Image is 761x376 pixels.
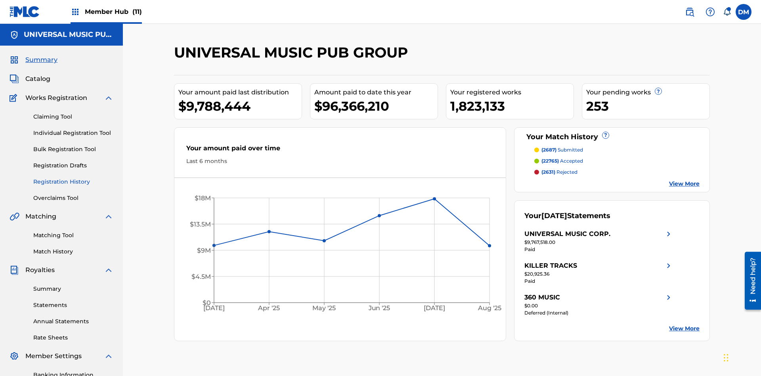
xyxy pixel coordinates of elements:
[33,334,113,342] a: Rate Sheets
[33,247,113,256] a: Match History
[534,146,700,153] a: (2687) submitted
[174,44,412,61] h2: UNIVERSAL MUSIC PUB GROUP
[664,293,673,302] img: right chevron icon
[541,146,583,153] p: submitted
[313,305,336,312] tspan: May '25
[33,301,113,309] a: Statements
[10,265,19,275] img: Royalties
[524,261,577,270] div: KILLER TRACKS
[104,265,113,275] img: expand
[541,169,577,176] p: rejected
[197,247,211,254] tspan: $9M
[190,221,211,228] tspan: $13.5M
[33,145,113,153] a: Bulk Registration Tool
[10,55,19,65] img: Summary
[541,147,556,153] span: (2687)
[191,273,211,280] tspan: $4.5M
[702,4,718,20] div: Help
[669,180,700,188] a: View More
[524,246,673,253] div: Paid
[450,88,574,97] div: Your registered works
[10,30,19,40] img: Accounts
[723,8,731,16] div: Notifications
[178,97,302,115] div: $9,788,444
[478,305,501,312] tspan: Aug '25
[541,157,583,165] p: accepted
[10,93,20,103] img: Works Registration
[541,211,567,220] span: [DATE]
[524,270,673,278] div: $20,925.36
[10,351,19,361] img: Member Settings
[203,305,225,312] tspan: [DATE]
[104,93,113,103] img: expand
[33,113,113,121] a: Claiming Tool
[524,293,673,317] a: 360 MUSICright chevron icon$0.00Deferred (Internal)
[186,144,494,157] div: Your amount paid over time
[10,212,19,221] img: Matching
[682,4,698,20] a: Public Search
[33,161,113,170] a: Registration Drafts
[33,231,113,240] a: Matching Tool
[25,74,50,84] span: Catalog
[314,88,438,97] div: Amount paid to date this year
[685,7,694,17] img: search
[25,93,87,103] span: Works Registration
[10,74,19,84] img: Catalog
[524,239,673,246] div: $9,767,518.00
[368,305,390,312] tspan: Jun '25
[314,97,438,115] div: $96,366,210
[534,169,700,176] a: (2631) rejected
[424,305,446,312] tspan: [DATE]
[534,157,700,165] a: (22765) accepted
[669,324,700,333] a: View More
[203,299,211,307] tspan: $0
[586,88,709,97] div: Your pending works
[10,74,50,84] a: CatalogCatalog
[524,302,673,309] div: $0.00
[541,158,559,164] span: (22765)
[195,194,211,202] tspan: $18M
[24,30,113,39] h5: UNIVERSAL MUSIC PUB GROUP
[524,261,673,285] a: KILLER TRACKSright chevron icon$20,925.36Paid
[104,212,113,221] img: expand
[664,261,673,270] img: right chevron icon
[721,338,761,376] iframe: Chat Widget
[450,97,574,115] div: 1,823,133
[602,132,609,138] span: ?
[524,132,700,142] div: Your Match History
[33,194,113,202] a: Overclaims Tool
[524,229,610,239] div: UNIVERSAL MUSIC CORP.
[706,7,715,17] img: help
[33,285,113,293] a: Summary
[25,351,82,361] span: Member Settings
[524,278,673,285] div: Paid
[25,212,56,221] span: Matching
[25,55,57,65] span: Summary
[10,6,40,17] img: MLC Logo
[85,7,142,16] span: Member Hub
[541,169,555,175] span: (2631)
[724,346,728,370] div: Drag
[524,229,673,253] a: UNIVERSAL MUSIC CORP.right chevron icon$9,767,518.00Paid
[71,7,80,17] img: Top Rightsholders
[736,4,751,20] div: User Menu
[524,309,673,317] div: Deferred (Internal)
[664,229,673,239] img: right chevron icon
[739,249,761,314] iframe: Resource Center
[33,129,113,137] a: Individual Registration Tool
[655,88,662,94] span: ?
[132,8,142,15] span: (11)
[524,293,560,302] div: 360 MUSIC
[104,351,113,361] img: expand
[258,305,280,312] tspan: Apr '25
[25,265,55,275] span: Royalties
[178,88,302,97] div: Your amount paid last distribution
[33,178,113,186] a: Registration History
[586,97,709,115] div: 253
[10,55,57,65] a: SummarySummary
[524,211,610,221] div: Your Statements
[186,157,494,165] div: Last 6 months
